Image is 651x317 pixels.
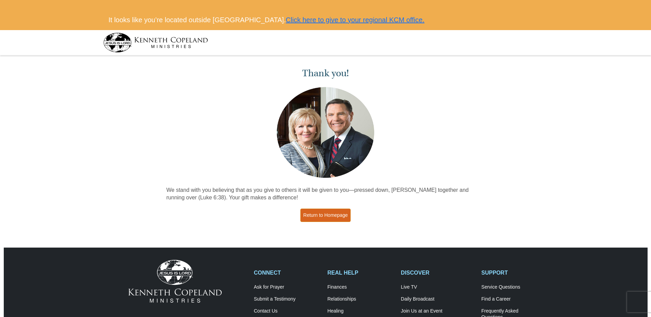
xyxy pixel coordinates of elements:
[286,16,424,24] a: Click here to give to your regional KCM office.
[254,308,320,314] a: Contact Us
[254,269,320,276] h2: CONNECT
[128,260,222,302] img: Kenneth Copeland Ministries
[103,10,548,30] div: It looks like you’re located outside [GEOGRAPHIC_DATA].
[327,284,394,290] a: Finances
[481,269,548,276] h2: SUPPORT
[254,284,320,290] a: Ask for Prayer
[401,296,474,302] a: Daily Broadcast
[401,284,474,290] a: Live TV
[401,269,474,276] h2: DISCOVER
[254,296,320,302] a: Submit a Testimony
[481,284,548,290] a: Service Questions
[481,296,548,302] a: Find a Career
[275,85,376,180] img: Kenneth and Gloria
[327,269,394,276] h2: REAL HELP
[401,308,474,314] a: Join Us at an Event
[166,68,485,79] h1: Thank you!
[327,296,394,302] a: Relationships
[103,33,208,52] img: kcm-header-logo.svg
[300,209,351,222] a: Return to Homepage
[327,308,394,314] a: Healing
[166,186,485,202] p: We stand with you believing that as you give to others it will be given to you—pressed down, [PER...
